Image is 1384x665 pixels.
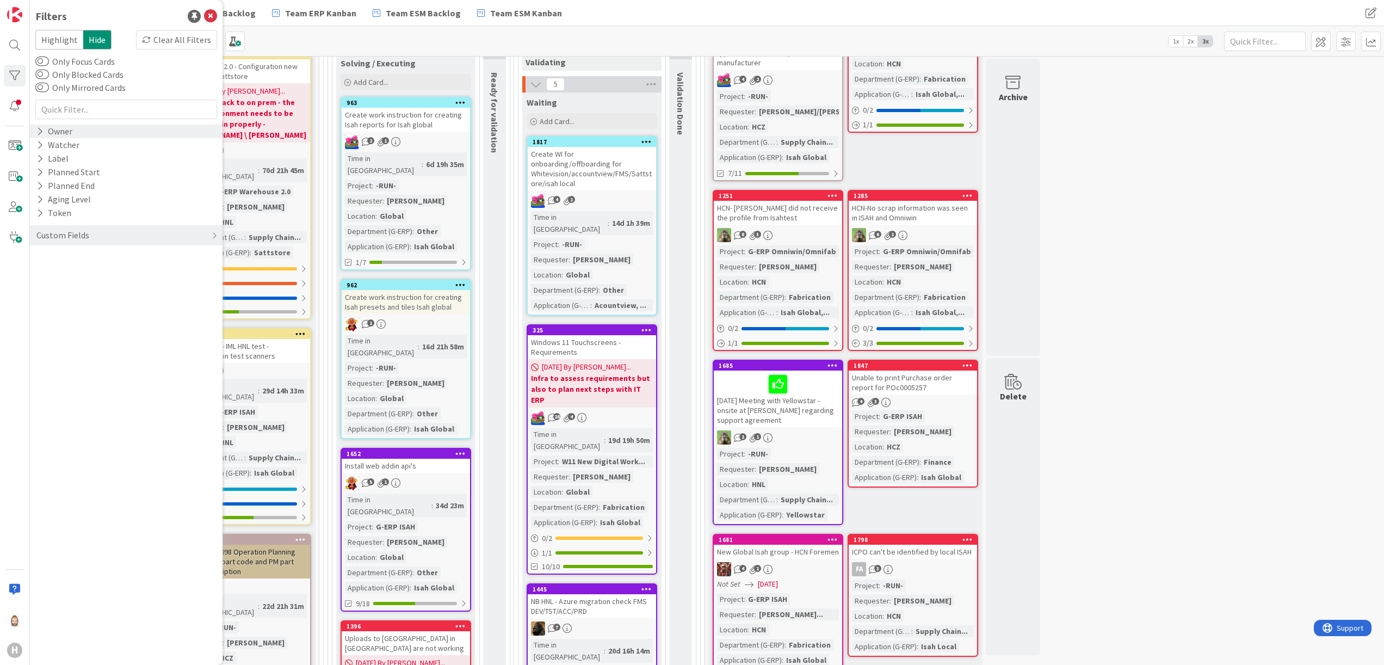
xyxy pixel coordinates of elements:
[717,90,744,102] div: Project
[728,337,738,349] span: 1 / 1
[527,324,657,575] a: 325Windows 11 Touchscreens - Requirements[DATE] By [PERSON_NAME]...Infra to assess requirements b...
[714,371,842,427] div: [DATE] Meeting with Yellowstar - onsite at [PERSON_NAME] regarding support agreement
[852,228,866,242] img: TT
[259,385,307,397] div: 29d 14h 33m
[558,455,559,467] span: :
[341,97,471,270] a: 963Create work instruction for creating Isah reports for Isah globalJKTime in [GEOGRAPHIC_DATA]:6...
[882,58,884,70] span: :
[561,486,563,498] span: :
[728,168,742,179] span: 7/11
[852,88,911,100] div: Application (G-ERP)
[778,306,832,318] div: Isah Global,...
[251,467,297,479] div: Isah Global
[717,261,755,273] div: Requester
[342,459,470,473] div: Install web addin api's
[889,231,896,238] span: 1
[342,98,470,108] div: 963
[528,325,656,335] div: 325
[745,448,771,460] div: -RUN-
[217,216,236,228] div: HNL
[857,398,864,405] span: 4
[35,82,49,93] button: Only Mirrored Cards
[911,88,913,100] span: :
[884,58,904,70] div: HCN
[849,228,977,242] div: TT
[223,201,224,213] span: :
[411,241,457,253] div: Isah Global
[880,245,974,257] div: G-ERP Omniwin/Omnifab
[714,73,842,87] div: JK
[342,280,470,290] div: 962
[384,377,447,389] div: [PERSON_NAME]
[891,426,954,438] div: [PERSON_NAME]
[223,421,224,433] span: :
[911,306,913,318] span: :
[849,371,977,395] div: Unable to print Purchase order report for POc0005257
[531,211,608,235] div: Time in [GEOGRAPHIC_DATA]
[345,180,372,192] div: Project
[418,341,419,353] span: :
[776,306,778,318] span: :
[849,118,977,132] div: 1/1
[747,121,749,133] span: :
[755,106,756,118] span: :
[531,284,598,296] div: Department (G-ERP)
[213,406,258,418] div: G-ERP ISAH
[285,7,356,20] span: Team ERP Kanban
[714,201,842,225] div: HCN- [PERSON_NAME] did not receive the profile from Isahtest
[863,337,873,349] span: 3 / 3
[852,441,882,453] div: Location
[714,361,842,371] div: 1685
[375,392,377,404] span: :
[342,98,470,132] div: 963Create work instruction for creating Isah reports for Isah global
[570,471,633,483] div: [PERSON_NAME]
[377,392,406,404] div: Global
[411,423,457,435] div: Isah Global
[745,245,839,257] div: G-ERP Omniwin/Omnifab
[863,104,873,116] span: 0 / 2
[386,7,461,20] span: Team ESM Backlog
[568,413,575,420] span: 4
[852,471,917,483] div: Application (G-ERP)
[852,306,911,318] div: Application (G-ERP)
[342,108,470,132] div: Create work instruction for creating Isah reports for Isah global
[382,377,384,389] span: :
[345,225,412,237] div: Department (G-ERP)
[882,276,884,288] span: :
[717,430,731,445] img: TT
[533,327,656,334] div: 325
[531,238,558,250] div: Project
[852,245,879,257] div: Project
[756,261,819,273] div: [PERSON_NAME]
[23,2,50,15] span: Support
[251,247,293,258] div: Sattstore
[35,81,126,94] label: Only Mirrored Cards
[783,151,829,163] div: Isah Global
[35,69,49,80] button: Only Blocked Cards
[717,136,776,148] div: Department (G-ERP)
[884,441,903,453] div: HCZ
[345,335,418,359] div: Time in [GEOGRAPHIC_DATA]
[213,186,293,198] div: G-ERP Warehouse 2.0
[182,276,310,290] div: 0/1
[874,231,881,238] span: 6
[342,280,470,314] div: 962Create work instruction for creating Isah presets and tiles Isah global
[244,231,246,243] span: :
[882,441,884,453] span: :
[531,428,604,452] div: Time in [GEOGRAPHIC_DATA]
[345,152,422,176] div: Time in [GEOGRAPHIC_DATA]
[345,317,359,331] img: LC
[776,494,778,506] span: :
[347,281,470,289] div: 962
[891,261,954,273] div: [PERSON_NAME]
[604,434,605,446] span: :
[749,276,769,288] div: HCN
[250,247,251,258] span: :
[852,410,879,422] div: Project
[345,494,431,518] div: Time in [GEOGRAPHIC_DATA]
[181,328,311,525] a: 1134Isah Global - IML HNL test - configuration test scannersTime in [GEOGRAPHIC_DATA]:29d 14h 33m...
[182,497,310,510] div: 0/1
[598,284,600,296] span: :
[345,362,372,374] div: Project
[35,68,123,81] label: Only Blocked Cards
